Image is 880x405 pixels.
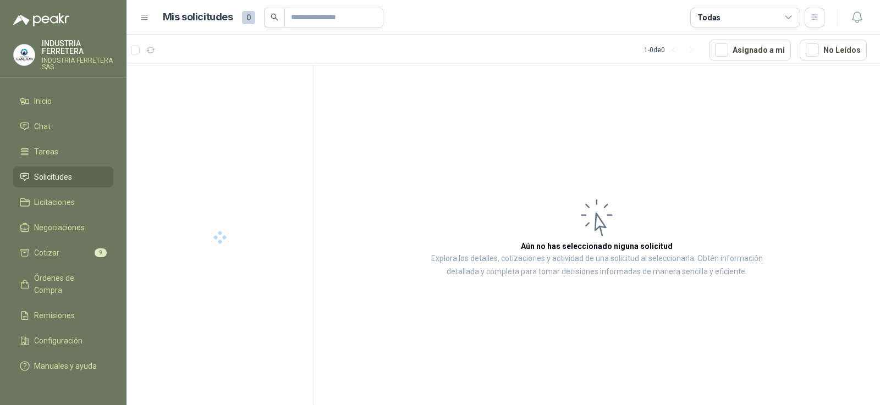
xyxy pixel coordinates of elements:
span: Chat [34,120,51,132]
img: Logo peakr [13,13,69,26]
div: Todas [697,12,721,24]
a: Negociaciones [13,217,113,238]
img: Company Logo [14,45,35,65]
p: INDUSTRIA FERRETERA SAS [42,57,113,70]
span: search [271,13,278,21]
span: Cotizar [34,247,59,259]
button: Asignado a mi [709,40,791,60]
span: Órdenes de Compra [34,272,103,296]
button: No Leídos [800,40,867,60]
a: Licitaciones [13,192,113,213]
span: 9 [95,248,107,257]
span: Negociaciones [34,221,85,234]
span: Configuración [34,335,82,347]
a: Tareas [13,141,113,162]
a: Remisiones [13,305,113,326]
div: 1 - 0 de 0 [644,41,700,59]
span: Licitaciones [34,196,75,208]
p: INDUSTRIA FERRETERA [42,40,113,55]
a: Inicio [13,91,113,112]
a: Manuales y ayuda [13,356,113,376]
a: Órdenes de Compra [13,268,113,301]
span: Remisiones [34,309,75,321]
span: 0 [242,11,255,24]
a: Configuración [13,330,113,351]
span: Tareas [34,146,58,158]
span: Inicio [34,95,52,107]
h3: Aún no has seleccionado niguna solicitud [521,240,673,252]
h1: Mis solicitudes [163,9,233,25]
a: Cotizar9 [13,242,113,263]
span: Manuales y ayuda [34,360,97,372]
a: Solicitudes [13,167,113,187]
a: Chat [13,116,113,137]
span: Solicitudes [34,171,72,183]
p: Explora los detalles, cotizaciones y actividad de una solicitud al seleccionarla. Obtén informaci... [424,252,770,279]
